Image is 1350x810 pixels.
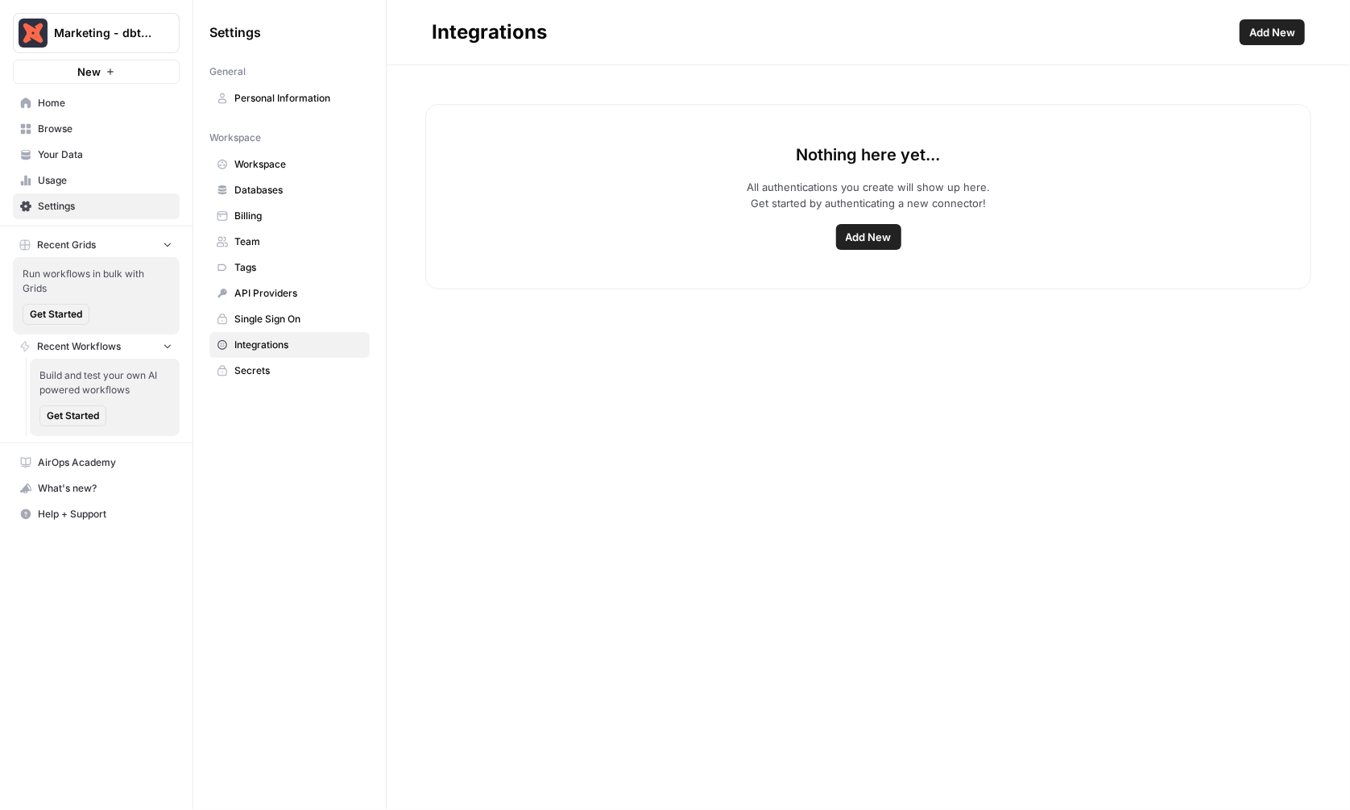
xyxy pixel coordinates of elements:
[234,157,362,172] span: Workspace
[13,142,180,168] a: Your Data
[77,64,101,80] span: New
[209,23,261,42] span: Settings
[13,168,180,193] a: Usage
[37,339,121,354] span: Recent Workflows
[234,312,362,326] span: Single Sign On
[234,235,362,249] span: Team
[38,147,172,162] span: Your Data
[209,306,370,332] a: Single Sign On
[234,209,362,223] span: Billing
[13,60,180,84] button: New
[37,238,96,252] span: Recent Grids
[234,260,362,275] span: Tags
[234,286,362,301] span: API Providers
[234,338,362,352] span: Integrations
[209,203,370,229] a: Billing
[234,183,362,197] span: Databases
[30,307,82,322] span: Get Started
[13,501,180,527] button: Help + Support
[234,363,362,378] span: Secrets
[13,90,180,116] a: Home
[38,122,172,136] span: Browse
[38,96,172,110] span: Home
[39,368,170,397] span: Build and test your own AI powered workflows
[209,358,370,384] a: Secrets
[13,233,180,257] button: Recent Grids
[13,476,180,501] button: What's new?
[19,19,48,48] img: Marketing - dbt Labs Logo
[234,91,362,106] span: Personal Information
[23,304,89,325] button: Get Started
[797,143,941,166] p: Nothing here yet...
[13,193,180,219] a: Settings
[209,64,246,79] span: General
[209,177,370,203] a: Databases
[432,19,547,45] div: Integrations
[209,152,370,177] a: Workspace
[38,199,172,214] span: Settings
[209,280,370,306] a: API Providers
[13,450,180,476] a: AirOps Academy
[209,255,370,280] a: Tags
[23,267,170,296] span: Run workflows in bulk with Grids
[209,85,370,111] a: Personal Information
[38,507,172,521] span: Help + Support
[209,229,370,255] a: Team
[47,409,99,423] span: Get Started
[1240,19,1305,45] button: Add New
[209,131,261,145] span: Workspace
[14,476,179,501] div: What's new?
[209,332,370,358] a: Integrations
[747,179,990,211] p: All authentications you create will show up here. Get started by authenticating a new connector!
[39,405,106,426] button: Get Started
[13,334,180,359] button: Recent Workflows
[1249,24,1295,40] span: Add New
[54,25,151,41] span: Marketing - dbt Labs
[38,173,172,188] span: Usage
[13,116,180,142] a: Browse
[38,455,172,470] span: AirOps Academy
[846,229,892,245] span: Add New
[13,13,180,53] button: Workspace: Marketing - dbt Labs
[836,224,901,250] button: Add New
